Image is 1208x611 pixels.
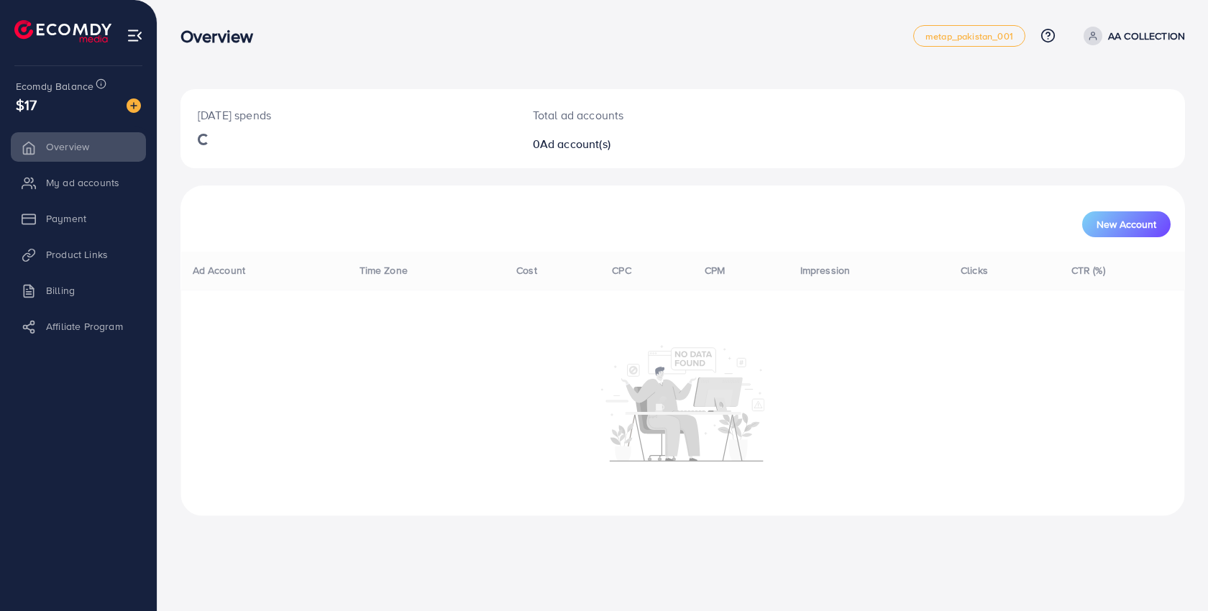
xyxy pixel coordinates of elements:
span: metap_pakistan_001 [925,32,1013,41]
span: $17 [16,94,37,115]
img: logo [14,20,111,42]
p: Total ad accounts [533,106,749,124]
span: New Account [1097,219,1156,229]
span: Ecomdy Balance [16,79,93,93]
a: metap_pakistan_001 [913,25,1025,47]
a: AA COLLECTION [1078,27,1185,45]
img: image [127,98,141,113]
img: menu [127,27,143,44]
button: New Account [1082,211,1171,237]
span: Ad account(s) [540,136,610,152]
h2: 0 [533,137,749,151]
p: AA COLLECTION [1108,27,1185,45]
h3: Overview [180,26,265,47]
p: [DATE] spends [198,106,498,124]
